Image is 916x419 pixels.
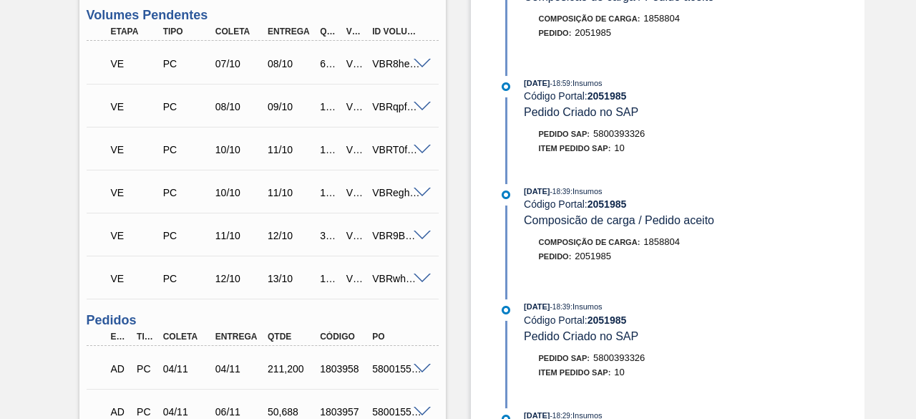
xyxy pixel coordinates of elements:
[502,82,510,91] img: atual
[588,314,627,326] strong: 2051985
[539,354,590,362] span: Pedido SAP:
[107,48,164,80] div: Volume Enviado para Transporte
[316,101,341,112] div: 19,920
[160,230,216,241] div: Pedido de Compra
[343,27,368,37] div: Volume Portal
[570,79,603,87] span: : Insumos
[111,273,160,284] p: VE
[87,8,439,23] h3: Volumes Pendentes
[316,406,373,418] div: 1803957
[111,230,160,241] p: VE
[160,144,216,155] div: Pedido de Compra
[570,302,603,311] span: : Insumos
[212,230,268,241] div: 11/10/2025
[588,90,627,102] strong: 2051985
[212,144,268,155] div: 10/10/2025
[264,406,321,418] div: 50,688
[316,230,341,241] div: 39,840
[160,363,216,375] div: 04/11/2024
[539,252,572,261] span: Pedido :
[212,332,268,342] div: Entrega
[575,251,611,261] span: 2051985
[575,27,611,38] span: 2051985
[343,273,368,284] div: V629260
[111,187,160,198] p: VE
[107,353,132,385] div: Aguardando Descarga
[614,367,624,377] span: 10
[502,306,510,314] img: atual
[264,332,321,342] div: Qtde
[524,187,550,196] span: [DATE]
[316,27,341,37] div: Qtde
[107,220,164,251] div: Volume Enviado para Transporte
[107,27,164,37] div: Etapa
[550,80,570,87] span: - 18:59
[133,363,158,375] div: Pedido de Compra
[264,27,321,37] div: Entrega
[539,238,640,246] span: Composição de Carga :
[264,58,321,69] div: 08/10/2025
[160,101,216,112] div: Pedido de Compra
[316,273,341,284] div: 115,560
[369,273,425,284] div: VBRwhSrTK
[524,330,638,342] span: Pedido Criado no SAP
[160,332,216,342] div: Coleta
[316,332,373,342] div: Código
[539,130,590,138] span: Pedido SAP:
[111,58,160,69] p: VE
[369,363,425,375] div: 5800155940
[524,198,864,210] div: Código Portal:
[107,332,132,342] div: Etapa
[524,214,714,226] span: Composicão de carga / Pedido aceito
[264,144,321,155] div: 11/10/2025
[264,230,321,241] div: 12/10/2025
[550,303,570,311] span: - 18:39
[643,13,680,24] span: 1858804
[550,188,570,196] span: - 18:39
[212,406,268,418] div: 06/11/2024
[502,191,510,199] img: atual
[369,144,425,155] div: VBRT0fCA7
[539,29,572,37] span: Pedido :
[133,332,158,342] div: Tipo
[316,363,373,375] div: 1803958
[539,14,640,23] span: Composição de Carga :
[107,177,164,208] div: Volume Enviado para Transporte
[643,236,680,247] span: 1858804
[111,144,160,155] p: VE
[593,352,645,363] span: 5800393326
[369,27,425,37] div: Id Volume Interno
[524,79,550,87] span: [DATE]
[570,187,603,196] span: : Insumos
[316,144,341,155] div: 19,920
[343,187,368,198] div: V628935
[343,144,368,155] div: V628702
[264,187,321,198] div: 11/10/2025
[524,314,864,326] div: Código Portal:
[524,106,638,118] span: Pedido Criado no SAP
[539,144,611,153] span: Item pedido SAP:
[133,406,158,418] div: Pedido de Compra
[588,198,627,210] strong: 2051985
[212,363,268,375] div: 04/11/2024
[316,58,341,69] div: 64,872
[212,27,268,37] div: Coleta
[87,313,439,328] h3: Pedidos
[264,363,321,375] div: 211,200
[614,143,624,153] span: 10
[111,406,129,418] p: AD
[160,27,216,37] div: Tipo
[111,101,160,112] p: VE
[160,58,216,69] div: Pedido de Compra
[160,187,216,198] div: Pedido de Compra
[107,134,164,165] div: Volume Enviado para Transporte
[212,273,268,284] div: 12/10/2025
[212,187,268,198] div: 10/10/2025
[369,230,425,241] div: VBR9BRzcO
[524,302,550,311] span: [DATE]
[212,58,268,69] div: 07/10/2025
[369,406,425,418] div: 5800155939
[369,332,425,342] div: PO
[369,58,425,69] div: VBR8heo6k
[264,101,321,112] div: 09/10/2025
